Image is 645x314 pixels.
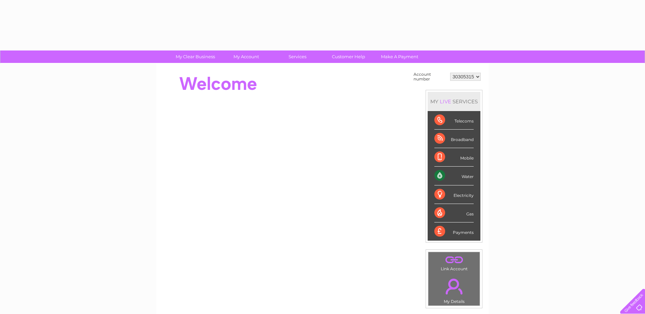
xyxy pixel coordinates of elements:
[434,111,474,130] div: Telecoms
[428,92,480,111] div: MY SERVICES
[428,252,480,273] td: Link Account
[372,50,427,63] a: Make A Payment
[168,50,223,63] a: My Clear Business
[434,222,474,241] div: Payments
[430,275,478,298] a: .
[428,273,480,306] td: My Details
[430,254,478,266] a: .
[219,50,274,63] a: My Account
[270,50,325,63] a: Services
[434,185,474,204] div: Electricity
[434,167,474,185] div: Water
[412,70,448,83] td: Account number
[434,130,474,148] div: Broadband
[434,148,474,167] div: Mobile
[438,98,453,105] div: LIVE
[321,50,376,63] a: Customer Help
[434,204,474,222] div: Gas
